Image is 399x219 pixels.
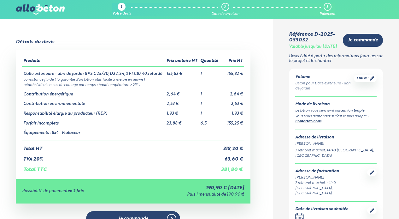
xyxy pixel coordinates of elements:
[295,141,377,147] div: [PERSON_NAME]
[295,102,377,107] div: Mode de livraison
[320,3,335,16] a: 3 Paiement
[199,87,220,97] td: 1
[16,4,65,15] img: allobéton
[224,5,226,9] div: 2
[22,66,165,76] td: Dalle extérieure - abri de jardin BPS C25/30,D22,S4,XF1,Cl0,40,retardé
[340,109,364,113] a: camion toupie
[326,5,328,9] div: 3
[165,97,199,106] td: 2,53 €
[22,82,244,87] td: retardé ( idéal en cas de coulage par temps chaud température > 25° )
[220,87,244,97] td: 2,64 €
[295,180,367,196] div: 7 rethoret machet, 44140 [GEOGRAPHIC_DATA], [GEOGRAPHIC_DATA]
[220,56,244,66] th: Prix HT
[22,106,165,116] td: Responsabilité élargie du producteur (REP)
[220,141,244,152] td: 318,20 €
[165,87,199,97] td: 2,64 €
[220,106,244,116] td: 1,93 €
[220,162,244,173] td: 381,80 €
[22,76,244,82] td: consistance fluide ( la garantie d’un béton plus facile à mettre en œuvre )
[343,34,383,47] a: Je commande
[165,116,199,126] td: 23,88 €
[22,97,165,106] td: Contribution environnementale
[199,116,220,126] td: 6.5
[295,75,354,80] div: Volume
[22,116,165,126] td: Forfait Incomplets
[295,81,354,92] div: Béton pour Dalle extérieure - abri de jardin
[112,3,131,16] a: 1 Votre devis
[165,106,199,116] td: 1,93 €
[295,135,377,140] div: Adresse de livraison
[211,3,239,16] a: 2 Date de livraison
[289,32,338,43] div: Référence D-2025-053032
[199,106,220,116] td: 1
[295,175,367,180] div: [PERSON_NAME]
[22,87,165,97] td: Contribution énergétique
[22,152,220,162] td: TVA 20%
[295,148,377,159] div: 7 rethoret machet, 44140 [GEOGRAPHIC_DATA], [GEOGRAPHIC_DATA]
[165,56,199,66] th: Prix unitaire HT
[295,169,367,174] div: Adresse de facturation
[220,66,244,76] td: 155,82 €
[220,97,244,106] td: 2,53 €
[295,114,377,125] div: Vous vous demandez si c’est le plus adapté ? .
[67,189,84,193] strong: en 2 fois
[295,108,377,114] div: Le béton vous sera livré par
[343,194,392,212] iframe: Help widget launcher
[22,56,165,66] th: Produits
[22,162,220,173] td: Total TTC
[137,192,244,197] div: Puis 1 mensualité de 190,90 €
[165,66,199,76] td: 155,82 €
[295,207,348,212] div: Date de livraison souhaitée
[199,66,220,76] td: 1
[137,186,244,191] div: 190,90 € [DATE]
[199,97,220,106] td: 1
[22,141,220,152] td: Total HT
[199,56,220,66] th: Quantité
[289,45,337,49] div: Valable jusqu'au [DATE]
[289,54,383,63] p: Devis édité à partir des informations fournies sur le projet et le chantier
[320,12,335,16] div: Paiement
[22,126,165,141] td: Équipements : 8x4 - Malaxeur
[220,116,244,126] td: 155,25 €
[211,12,239,16] div: Date de livraison
[348,38,378,43] span: Je commande
[220,152,244,162] td: 63,60 €
[16,39,54,45] div: Détails du devis
[22,189,137,194] div: Possibilité de paiement
[295,120,321,123] a: Contactez-nous
[112,12,131,16] div: Votre devis
[121,5,122,9] div: 1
